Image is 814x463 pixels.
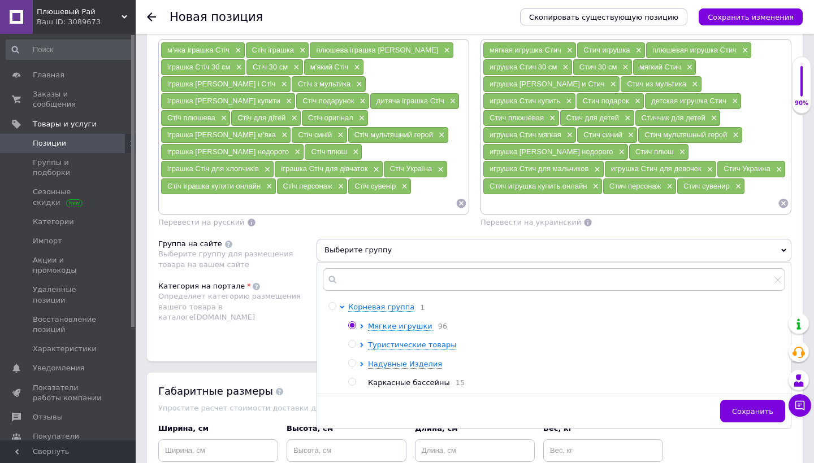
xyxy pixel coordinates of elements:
span: Стіч сувенір [354,182,396,190]
span: Стич из мультика [627,80,686,88]
span: мягкий Стич [639,63,681,71]
span: × [351,63,360,72]
span: Скопировать существующую позицию [529,13,678,21]
span: Стіч плюшева [167,113,215,122]
span: игрушка Стич мягкая [490,130,561,139]
span: Заказы и сообщения [33,89,105,110]
button: Скопировать существующую позицию [520,8,687,25]
span: × [632,97,641,106]
span: × [370,165,379,174]
span: × [356,113,365,123]
span: × [625,130,634,140]
span: Сезонные скидки [33,187,105,207]
span: × [733,182,742,191]
span: × [622,113,631,123]
span: Стіч синій [298,130,332,139]
span: 1 [414,303,425,312]
span: Стич Украина [724,164,770,173]
span: × [590,182,599,191]
span: Стич персонаж [609,182,661,190]
span: іграшка Стіч 30 см [167,63,230,71]
span: Характеристики [33,344,97,354]
span: × [708,113,717,123]
span: Стіч плюш [311,147,347,156]
span: Показатели работы компании [33,383,105,403]
span: × [664,182,673,191]
span: Надувные Изделия [368,360,442,368]
div: Упростите расчет стоимости доставки для вас и покупателя [158,404,791,412]
span: × [218,113,227,123]
span: × [739,46,748,55]
span: Ширина, см [158,424,209,433]
span: × [564,130,573,140]
span: × [283,97,292,106]
span: Стич игрушка купить онлайн [490,182,587,190]
span: × [233,63,242,72]
span: Стіч мультяшний герой [354,130,433,139]
span: Стиччик для детей [642,113,705,122]
span: × [547,113,556,123]
span: × [350,147,359,157]
input: Ширина, см [158,439,278,462]
span: іграшка Стіч для дівчаток [281,164,367,173]
span: × [297,46,306,55]
button: Сохранить изменения [699,8,803,25]
span: Стіч Україна [390,164,432,173]
span: Стіч з мультика [298,80,350,88]
span: игрушка [PERSON_NAME] недорого [490,147,613,156]
span: игрушка Стич купить [490,97,560,105]
span: Удаленные позиции [33,285,105,305]
span: Стич для детей [566,113,620,122]
span: × [262,165,271,174]
span: м’який Стіч [310,63,349,71]
span: Перевести на русский [158,218,245,226]
span: × [730,130,739,140]
span: × [633,46,642,55]
span: Каркасные бассейны [368,378,450,387]
span: игрушка Стич для девочек [611,164,702,173]
span: игрушка Стич 30 см [490,63,557,71]
span: × [620,63,629,72]
span: Товары и услуги [33,119,97,129]
input: Длина, см [415,439,535,462]
span: × [563,97,572,106]
span: іграшка [PERSON_NAME] недорого [167,147,289,156]
span: × [353,80,362,89]
div: Габаритные размеры [158,384,791,398]
i: Сохранить изменения [708,13,794,21]
span: × [689,80,698,89]
span: Стич сувенир [683,182,730,190]
span: 96 [432,322,448,330]
input: Высота, см [287,439,406,462]
div: Вернуться назад [147,12,156,21]
span: Стіч оригінал [308,113,353,122]
span: Стіч 30 см [253,63,288,71]
span: × [279,130,288,140]
span: Стич 30 см [579,63,617,71]
span: Стич игрушка [583,46,630,54]
span: Корневая группа [348,303,414,311]
span: × [684,63,693,72]
div: 90% Качество заполнения [792,56,811,113]
span: Выберите группу [317,239,791,261]
div: Группа на сайте [158,239,222,249]
span: іграшка [PERSON_NAME] купити [167,97,280,105]
span: плюшева іграшка [PERSON_NAME] [316,46,438,54]
span: Перевести на украинский [480,218,581,226]
span: Стіч іграшка купити онлайн [167,182,261,190]
span: × [441,46,450,55]
span: Покупатели [33,431,79,442]
span: × [292,147,301,157]
span: × [288,113,297,123]
span: мягкая игрушка Стич [490,46,561,54]
span: Мягкие игрушки [368,322,432,330]
span: Вес, кг [543,424,573,433]
span: Стіч іграшка [252,46,294,54]
span: Акции и промокоды [33,255,105,276]
span: × [399,182,408,191]
span: × [335,182,344,191]
div: 90% [793,99,811,107]
span: Туристические товары [368,340,456,349]
h1: Новая позиция [170,10,263,24]
span: × [616,147,625,157]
